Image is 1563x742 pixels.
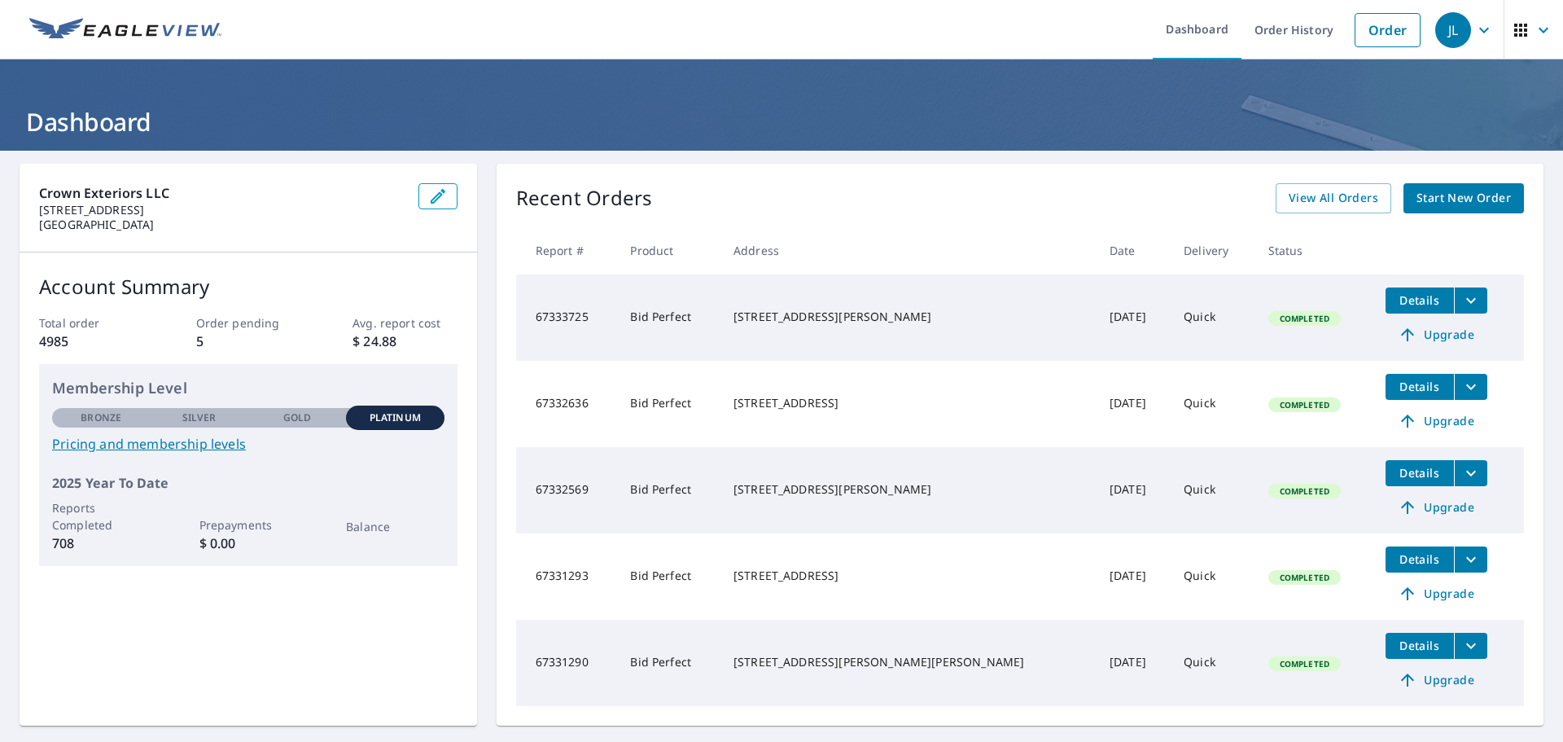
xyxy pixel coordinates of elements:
button: detailsBtn-67333725 [1386,288,1454,314]
a: Order [1355,13,1421,47]
span: Details [1395,638,1444,653]
td: Bid Perfect [617,447,720,533]
p: [GEOGRAPHIC_DATA] [39,217,405,232]
td: 67331293 [516,533,618,620]
div: [STREET_ADDRESS] [733,395,1084,411]
button: filesDropdownBtn-67331290 [1454,633,1487,659]
td: 67332569 [516,447,618,533]
span: Completed [1270,658,1339,670]
p: Account Summary [39,272,458,301]
h1: Dashboard [20,105,1543,138]
p: Bronze [81,411,121,425]
div: JL [1435,12,1471,48]
div: [STREET_ADDRESS][PERSON_NAME] [733,309,1084,325]
img: EV Logo [29,18,221,42]
div: [STREET_ADDRESS][PERSON_NAME][PERSON_NAME] [733,654,1084,670]
p: 708 [52,533,150,553]
p: 2025 Year To Date [52,473,444,493]
div: [STREET_ADDRESS][PERSON_NAME] [733,481,1084,498]
span: Details [1395,465,1444,481]
th: Address [720,226,1097,274]
a: Upgrade [1386,494,1487,520]
p: Recent Orders [516,183,653,213]
p: Order pending [196,314,300,331]
td: Quick [1171,620,1254,706]
p: Crown Exteriors LLC [39,183,405,203]
a: Upgrade [1386,667,1487,693]
th: Product [617,226,720,274]
td: [DATE] [1097,447,1171,533]
td: Bid Perfect [617,620,720,706]
span: Upgrade [1395,584,1478,604]
button: detailsBtn-67332636 [1386,374,1454,400]
span: Upgrade [1395,670,1478,690]
a: Start New Order [1403,183,1524,213]
th: Report # [516,226,618,274]
p: Prepayments [199,516,297,533]
span: Completed [1270,313,1339,324]
p: Membership Level [52,377,444,399]
span: Upgrade [1395,411,1478,431]
td: Quick [1171,274,1254,361]
div: [STREET_ADDRESS] [733,568,1084,584]
span: Upgrade [1395,498,1478,517]
p: 4985 [39,331,143,351]
td: 67331290 [516,620,618,706]
button: filesDropdownBtn-67332636 [1454,374,1487,400]
span: Details [1395,551,1444,567]
span: Completed [1270,572,1339,583]
td: [DATE] [1097,361,1171,447]
a: Upgrade [1386,322,1487,348]
button: detailsBtn-67331290 [1386,633,1454,659]
a: View All Orders [1276,183,1391,213]
span: Upgrade [1395,325,1478,345]
p: Balance [346,518,444,535]
button: filesDropdownBtn-67332569 [1454,460,1487,486]
p: Reports Completed [52,499,150,533]
td: Quick [1171,533,1254,620]
th: Status [1255,226,1373,274]
td: Quick [1171,447,1254,533]
th: Delivery [1171,226,1254,274]
span: Completed [1270,399,1339,411]
p: $ 0.00 [199,533,297,553]
a: Upgrade [1386,581,1487,607]
button: detailsBtn-67332569 [1386,460,1454,486]
p: Platinum [370,411,421,425]
p: Avg. report cost [352,314,457,331]
span: Details [1395,379,1444,394]
span: View All Orders [1289,188,1378,209]
td: [DATE] [1097,274,1171,361]
td: [DATE] [1097,620,1171,706]
button: filesDropdownBtn-67333725 [1454,288,1487,314]
p: Silver [182,411,217,425]
a: Upgrade [1386,408,1487,434]
span: Start New Order [1416,188,1511,209]
td: Bid Perfect [617,533,720,620]
p: Total order [39,314,143,331]
span: Details [1395,292,1444,308]
span: Completed [1270,485,1339,497]
button: filesDropdownBtn-67331293 [1454,547,1487,573]
p: 5 [196,331,300,351]
p: [STREET_ADDRESS] [39,203,405,217]
td: 67332636 [516,361,618,447]
td: [DATE] [1097,533,1171,620]
td: Bid Perfect [617,361,720,447]
button: detailsBtn-67331293 [1386,547,1454,573]
td: 67333725 [516,274,618,361]
p: Gold [283,411,311,425]
p: $ 24.88 [352,331,457,351]
td: Quick [1171,361,1254,447]
td: Bid Perfect [617,274,720,361]
th: Date [1097,226,1171,274]
a: Pricing and membership levels [52,434,444,454]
